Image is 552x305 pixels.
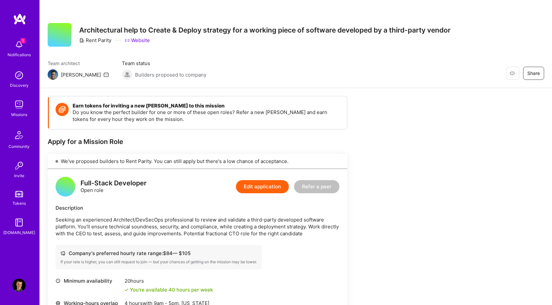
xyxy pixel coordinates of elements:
div: Minimum availability [56,277,121,284]
i: icon Cash [60,251,65,256]
div: You're available 40 hours per week [125,286,213,293]
img: guide book [12,216,26,229]
span: Team architect [48,60,109,67]
h3: Architectural help to Create & Deploy strategy for a working piece of software developed by a thi... [79,26,450,34]
div: If your rate is higher, you can still request to join — but your chances of getting on the missio... [60,259,257,265]
p: Do you know the perfect builder for one or more of these open roles? Refer a new [PERSON_NAME] an... [73,109,340,123]
span: Builders proposed to company [135,71,206,78]
span: Team status [122,60,206,67]
div: 20 hours [125,277,213,284]
img: Token icon [56,103,69,116]
img: tokens [15,191,23,197]
span: 1 [20,38,26,43]
i: icon CompanyGray [79,38,84,43]
button: Refer a peer [294,180,339,193]
div: Rent Parity [79,37,111,44]
div: [DOMAIN_NAME] [3,229,35,236]
img: teamwork [12,98,26,111]
div: Community [9,143,30,150]
button: Share [523,67,544,80]
div: Open role [80,180,147,194]
div: Full-Stack Developer [80,180,147,187]
a: User Avatar [11,279,27,292]
p: Seeking an experienced Architect/DevSecOps professional to review and validate a third-party deve... [56,216,339,237]
div: [PERSON_NAME] [61,71,101,78]
div: Tokens [12,200,26,207]
img: Team Architect [48,69,58,80]
button: Edit application [236,180,289,193]
div: Discovery [10,82,29,89]
img: logo [13,13,26,25]
img: discovery [12,69,26,82]
div: Notifications [8,51,31,58]
img: Builders proposed to company [122,69,132,80]
i: icon Check [125,288,128,292]
i: icon EyeClosed [510,71,515,76]
div: Invite [14,172,24,179]
img: bell [12,38,26,51]
img: Community [11,127,27,143]
div: Description [56,204,339,211]
div: Missions [11,111,27,118]
img: User Avatar [12,279,26,292]
a: Website [125,37,150,44]
div: We've proposed builders to Rent Parity. You can still apply but there's a low chance of acceptance. [48,154,347,169]
img: Invite [12,159,26,172]
span: Share [527,70,540,77]
div: Apply for a Mission Role [48,137,347,146]
h4: Earn tokens for inviting a new [PERSON_NAME] to this mission [73,103,340,109]
div: Company's preferred hourly rate range: $ 84 — $ 105 [60,250,257,257]
i: icon Mail [103,72,109,77]
i: icon Clock [56,278,60,283]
